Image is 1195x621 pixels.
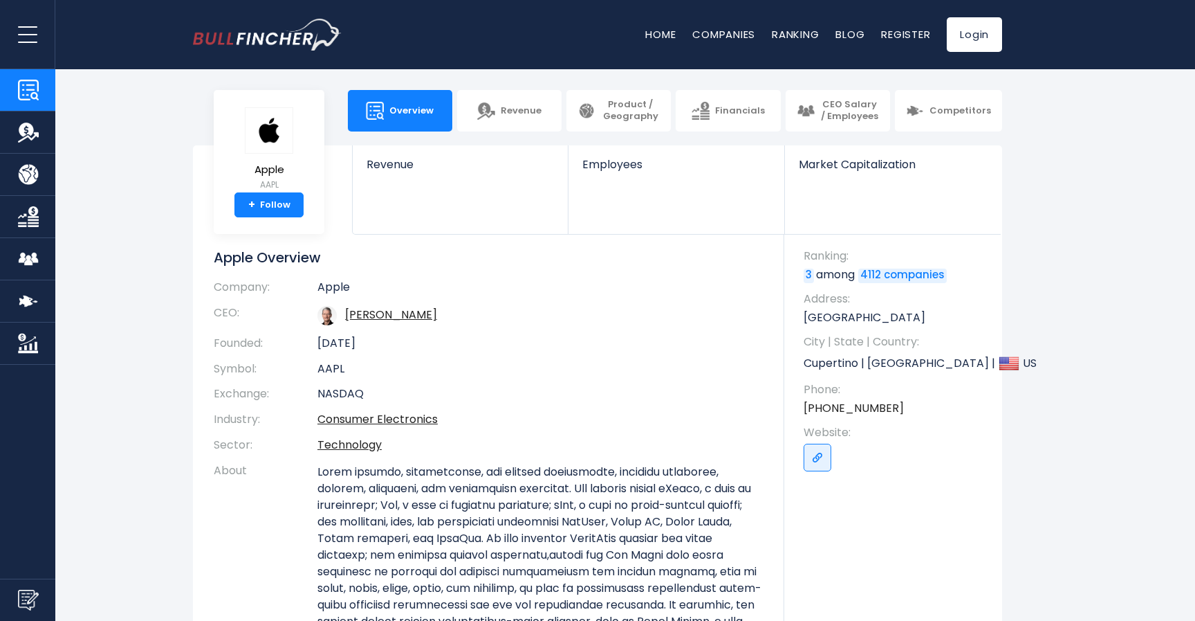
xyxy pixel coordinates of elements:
a: Register [881,27,930,42]
a: +Follow [234,192,304,217]
span: Phone: [804,382,988,397]
a: [PHONE_NUMBER] [804,401,904,416]
a: Go to link [804,444,831,471]
span: Employees [582,158,770,171]
a: ceo [345,307,437,323]
span: Revenue [367,158,554,171]
span: Address: [804,291,988,307]
span: Market Capitalization [799,158,987,171]
a: Go to homepage [193,19,342,51]
td: NASDAQ [317,381,763,407]
a: Product / Geography [566,90,671,132]
span: Overview [389,105,434,117]
span: Ranking: [804,249,988,264]
a: Technology [317,437,382,453]
p: among [804,267,988,282]
span: CEO Salary / Employees [820,99,879,123]
a: Market Capitalization [785,145,1001,195]
img: tim-cook.jpg [317,306,337,325]
th: Symbol: [214,357,317,382]
th: Founded: [214,331,317,357]
a: Competitors [895,90,1002,132]
a: Revenue [353,145,568,195]
a: Home [645,27,676,42]
a: Blog [835,27,864,42]
a: Revenue [457,90,562,132]
th: Exchange: [214,381,317,407]
span: City | State | Country: [804,334,988,350]
a: Apple AAPL [244,107,294,193]
span: Apple [245,164,293,176]
span: Website: [804,425,988,440]
a: Ranking [772,27,819,42]
th: CEO: [214,300,317,331]
th: Industry: [214,407,317,433]
p: [GEOGRAPHIC_DATA] [804,310,988,325]
img: bullfincher logo [193,19,342,51]
a: CEO Salary / Employees [786,90,890,132]
p: Cupertino | [GEOGRAPHIC_DATA] | US [804,353,988,374]
a: Login [947,17,1002,52]
td: AAPL [317,357,763,382]
small: AAPL [245,179,293,191]
td: Apple [317,280,763,300]
a: Consumer Electronics [317,411,438,427]
h1: Apple Overview [214,249,763,267]
span: Competitors [929,105,991,117]
a: Financials [676,90,780,132]
span: Revenue [501,105,541,117]
td: [DATE] [317,331,763,357]
a: Overview [348,90,452,132]
span: Financials [715,105,765,117]
a: Employees [568,145,784,195]
a: Companies [692,27,755,42]
a: 3 [804,269,814,282]
th: Company: [214,280,317,300]
strong: + [248,199,255,211]
th: Sector: [214,433,317,458]
a: 4112 companies [858,269,947,282]
span: Product / Geography [601,99,660,123]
